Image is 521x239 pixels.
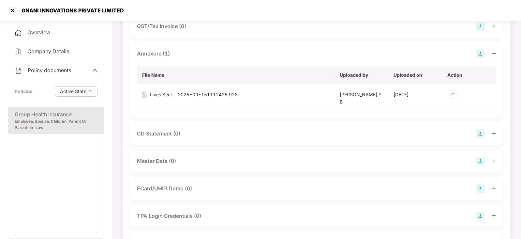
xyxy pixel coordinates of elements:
[476,212,485,221] img: svg+xml;base64,PHN2ZyB4bWxucz0iaHR0cDovL3d3dy53My5vcmcvMjAwMC9zdmciIHdpZHRoPSIyOCIgaGVpZ2h0PSIyOC...
[335,66,388,84] th: Uploaded by
[55,86,97,97] button: Active Statedown
[137,184,192,193] div: ECard/UHID Dump (0)
[492,131,496,136] span: plus
[137,130,180,138] div: CD Statement (0)
[492,24,496,28] span: plus
[27,48,69,55] span: Company Details
[388,66,442,84] th: Uploaded on
[492,214,496,218] span: plus
[150,91,238,98] div: Lives Sent - 2025-09-15T112425.928
[137,22,186,30] div: GST/Tax Invoice (0)
[448,89,458,100] img: svg+xml;base64,PHN2ZyB4bWxucz0iaHR0cDovL3d3dy53My5vcmcvMjAwMC9zdmciIHdpZHRoPSIzMiIgaGVpZ2h0PSIzMi...
[15,110,97,119] div: Group Health Insurance
[476,22,485,31] img: svg+xml;base64,PHN2ZyB4bWxucz0iaHR0cDovL3d3dy53My5vcmcvMjAwMC9zdmciIHdpZHRoPSIyOCIgaGVpZ2h0PSIyOC...
[92,68,97,73] span: up
[492,186,496,191] span: plus
[15,119,97,131] div: Employee, Spouse, Children, Parent Or Parent-In-Law
[476,49,485,58] img: svg+xml;base64,PHN2ZyB4bWxucz0iaHR0cDovL3d3dy53My5vcmcvMjAwMC9zdmciIHdpZHRoPSIyOCIgaGVpZ2h0PSIyOC...
[15,88,32,95] div: Policies
[14,48,22,56] img: svg+xml;base64,PHN2ZyB4bWxucz0iaHR0cDovL3d3dy53My5vcmcvMjAwMC9zdmciIHdpZHRoPSIyNCIgaGVpZ2h0PSIyNC...
[492,51,496,56] span: minus
[492,159,496,163] span: plus
[27,29,51,36] span: Overview
[137,157,176,165] div: Master Data (0)
[137,212,201,220] div: TPA Login Credentials (0)
[137,66,335,84] th: File Name
[142,91,147,98] img: svg+xml;base64,PHN2ZyB4bWxucz0iaHR0cDovL3d3dy53My5vcmcvMjAwMC9zdmciIHdpZHRoPSIxNiIgaGVpZ2h0PSIyMC...
[14,29,22,37] img: svg+xml;base64,PHN2ZyB4bWxucz0iaHR0cDovL3d3dy53My5vcmcvMjAwMC9zdmciIHdpZHRoPSIyNCIgaGVpZ2h0PSIyNC...
[18,7,124,14] div: GNANI INNOVATIONS PRIVATE LIMITED
[476,184,485,193] img: svg+xml;base64,PHN2ZyB4bWxucz0iaHR0cDovL3d3dy53My5vcmcvMjAwMC9zdmciIHdpZHRoPSIyOCIgaGVpZ2h0PSIyOC...
[476,129,485,138] img: svg+xml;base64,PHN2ZyB4bWxucz0iaHR0cDovL3d3dy53My5vcmcvMjAwMC9zdmciIHdpZHRoPSIyOCIgaGVpZ2h0PSIyOC...
[340,91,383,105] div: [PERSON_NAME] P B
[476,157,485,166] img: svg+xml;base64,PHN2ZyB4bWxucz0iaHR0cDovL3d3dy53My5vcmcvMjAwMC9zdmciIHdpZHRoPSIyOCIgaGVpZ2h0PSIyOC...
[28,67,71,73] span: Policy documents
[442,66,496,84] th: Action
[137,50,170,58] div: Annexure (1)
[60,88,86,95] span: Active State
[15,67,22,75] img: svg+xml;base64,PHN2ZyB4bWxucz0iaHR0cDovL3d3dy53My5vcmcvMjAwMC9zdmciIHdpZHRoPSIyNCIgaGVpZ2h0PSIyNC...
[89,90,92,93] span: down
[394,91,437,98] div: [DATE]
